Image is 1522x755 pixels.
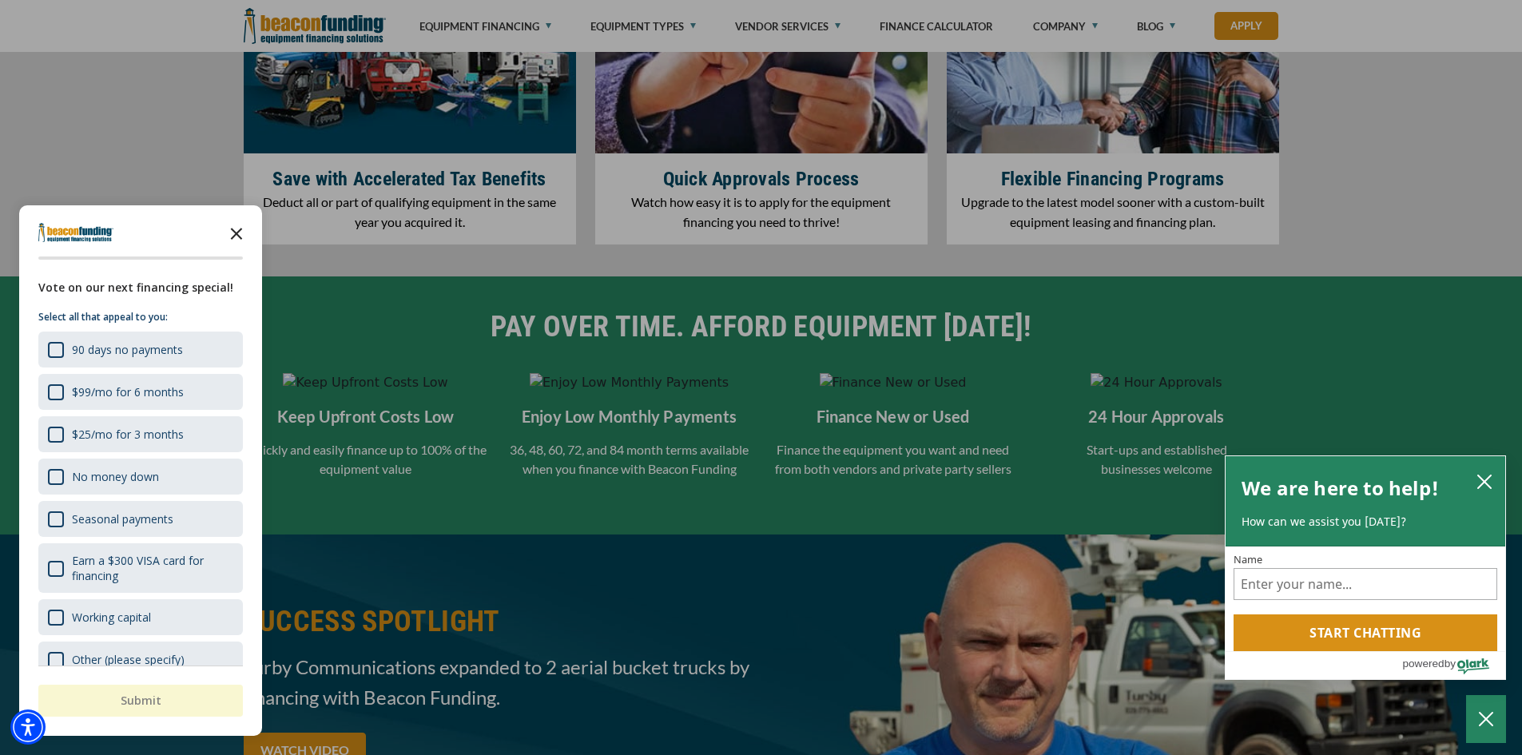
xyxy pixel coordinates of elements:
[1402,654,1444,674] span: powered
[1234,614,1497,651] button: Start chatting
[38,459,243,495] div: No money down
[38,279,243,296] div: Vote on our next financing special!
[1472,470,1497,492] button: close chatbox
[72,553,233,583] div: Earn a $300 VISA card for financing
[221,217,252,248] button: Close the survey
[38,642,243,678] div: Other (please specify)
[1242,472,1439,504] h2: We are here to help!
[38,501,243,537] div: Seasonal payments
[72,511,173,527] div: Seasonal payments
[38,332,243,368] div: 90 days no payments
[38,543,243,593] div: Earn a $300 VISA card for financing
[72,384,184,399] div: $99/mo for 6 months
[1242,514,1489,530] p: How can we assist you [DATE]?
[38,374,243,410] div: $99/mo for 6 months
[1402,652,1505,679] a: Powered by Olark
[19,205,262,736] div: Survey
[38,685,243,717] button: Submit
[38,309,243,325] p: Select all that appeal to you:
[1234,554,1497,565] label: Name
[1234,568,1497,600] input: Name
[38,416,243,452] div: $25/mo for 3 months
[72,469,159,484] div: No money down
[72,652,185,667] div: Other (please specify)
[1445,654,1456,674] span: by
[1466,695,1506,743] button: Close Chatbox
[72,427,184,442] div: $25/mo for 3 months
[38,223,113,242] img: Company logo
[10,709,46,745] div: Accessibility Menu
[72,342,183,357] div: 90 days no payments
[72,610,151,625] div: Working capital
[38,599,243,635] div: Working capital
[1225,455,1506,681] div: olark chatbox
